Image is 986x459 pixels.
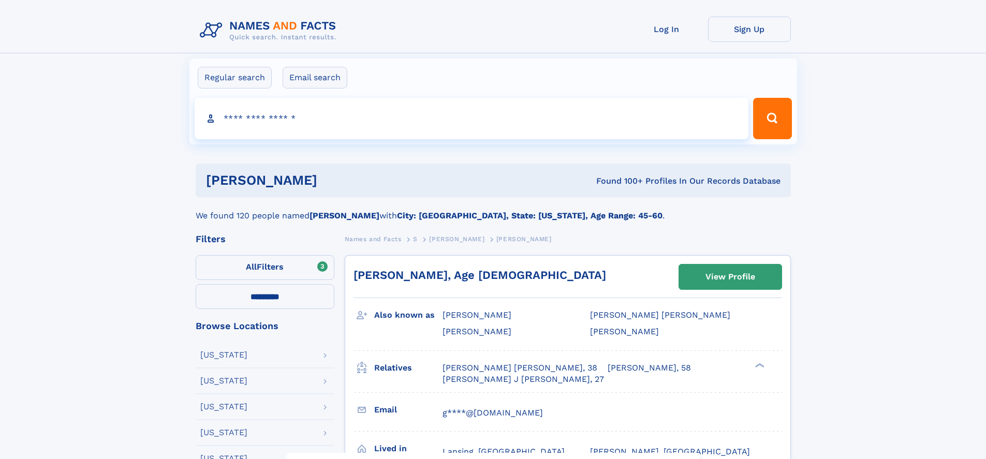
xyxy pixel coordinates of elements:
h3: Relatives [374,359,443,377]
div: ❯ [753,362,765,368]
a: [PERSON_NAME], Age [DEMOGRAPHIC_DATA] [354,269,606,282]
a: [PERSON_NAME] J [PERSON_NAME], 27 [443,374,604,385]
label: Email search [283,67,347,88]
span: [PERSON_NAME] [429,235,484,243]
a: View Profile [679,264,782,289]
div: Browse Locations [196,321,334,331]
b: City: [GEOGRAPHIC_DATA], State: [US_STATE], Age Range: 45-60 [397,211,663,220]
div: Found 100+ Profiles In Our Records Database [457,175,781,187]
button: Search Button [753,98,791,139]
a: [PERSON_NAME] [429,232,484,245]
h3: Email [374,401,443,419]
a: Names and Facts [345,232,402,245]
span: All [246,262,257,272]
h1: [PERSON_NAME] [206,174,457,187]
span: [PERSON_NAME] [590,327,659,336]
a: [PERSON_NAME], 58 [608,362,691,374]
div: [US_STATE] [200,377,247,385]
h3: Also known as [374,306,443,324]
a: Sign Up [708,17,791,42]
span: [PERSON_NAME] [PERSON_NAME] [590,310,730,320]
b: [PERSON_NAME] [310,211,379,220]
div: [US_STATE] [200,403,247,411]
span: S [413,235,418,243]
div: View Profile [705,265,755,289]
span: [PERSON_NAME] [443,310,511,320]
div: Filters [196,234,334,244]
div: [US_STATE] [200,351,247,359]
span: [PERSON_NAME] [496,235,552,243]
label: Filters [196,255,334,280]
label: Regular search [198,67,272,88]
span: [PERSON_NAME] [443,327,511,336]
a: Log In [625,17,708,42]
span: Lansing, [GEOGRAPHIC_DATA] [443,447,565,456]
div: [US_STATE] [200,428,247,437]
h3: Lived in [374,440,443,457]
span: [PERSON_NAME], [GEOGRAPHIC_DATA] [590,447,750,456]
a: [PERSON_NAME] [PERSON_NAME], 38 [443,362,597,374]
img: Logo Names and Facts [196,17,345,45]
div: We found 120 people named with . [196,197,791,222]
input: search input [195,98,749,139]
a: S [413,232,418,245]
